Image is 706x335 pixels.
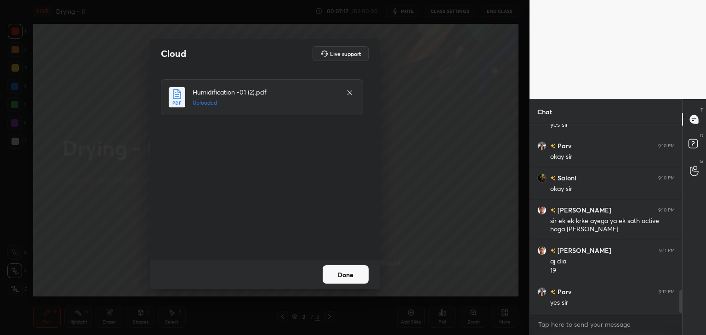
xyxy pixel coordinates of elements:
[556,141,571,151] h6: Parv
[556,287,571,296] h6: Parv
[537,246,547,255] img: 04401208d1cc4df1ab5340b4f81f84fb.jpg
[323,265,369,284] button: Done
[550,266,675,275] div: 19
[537,287,547,296] img: 63879321d262423db7c2db2b86d76ec7.jpg
[537,141,547,151] img: 63879321d262423db7c2db2b86d76ec7.jpg
[530,100,559,124] p: Chat
[537,206,547,215] img: 04401208d1cc4df1ab5340b4f81f84fb.jpg
[659,248,675,253] div: 9:11 PM
[700,158,703,165] p: G
[659,289,675,295] div: 9:12 PM
[193,99,337,107] h5: Uploaded
[658,175,675,181] div: 9:10 PM
[556,173,576,183] h6: Saloni
[550,290,556,295] img: no-rating-badge.077c3623.svg
[550,144,556,149] img: no-rating-badge.077c3623.svg
[556,246,611,255] h6: [PERSON_NAME]
[700,106,703,113] p: T
[550,298,675,307] div: yes sir
[658,143,675,149] div: 9:10 PM
[550,176,556,181] img: no-rating-badge.077c3623.svg
[550,208,556,213] img: no-rating-badge.077c3623.svg
[550,257,675,266] div: aj dia
[330,51,361,56] h5: Live support
[658,207,675,213] div: 9:10 PM
[550,217,675,234] div: sir ek ek krke ayega ya ek sath active hoga [PERSON_NAME]
[550,184,675,194] div: okay sir
[550,152,675,162] div: okay sir
[700,132,703,139] p: D
[537,173,547,183] img: 332a9ab8fde04003bd2feebb2b7a9816.jpg
[550,248,556,253] img: no-rating-badge.077c3623.svg
[556,205,611,215] h6: [PERSON_NAME]
[193,87,337,97] h4: Humidification -01 (2).pdf
[161,48,186,60] h2: Cloud
[530,124,682,313] div: grid
[550,120,675,129] div: yes sir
